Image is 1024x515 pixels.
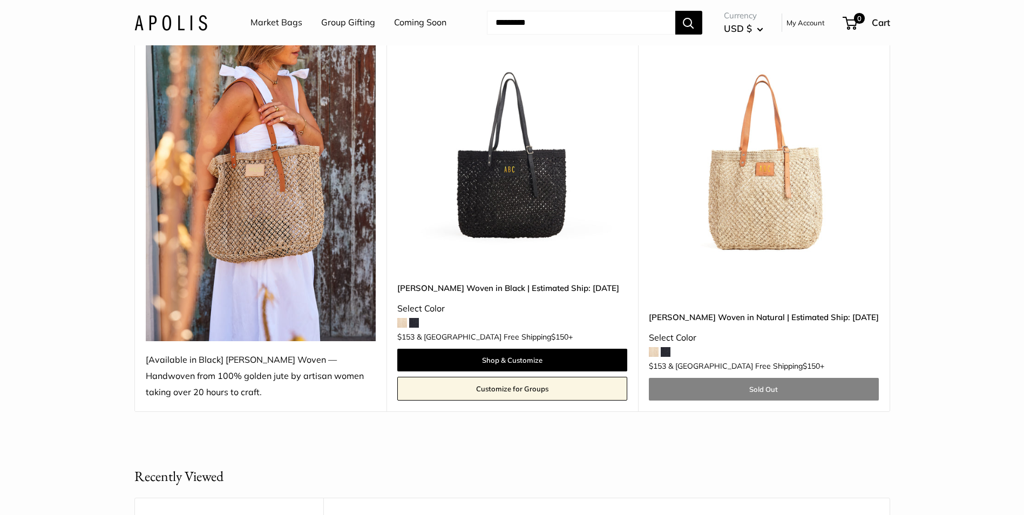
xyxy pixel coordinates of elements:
[649,361,666,371] span: $153
[675,11,702,35] button: Search
[649,311,879,323] a: [PERSON_NAME] Woven in Natural | Estimated Ship: [DATE]
[146,352,376,401] div: [Available in Black] [PERSON_NAME] Woven — Handwoven from 100% golden jute by artisan women takin...
[724,20,763,37] button: USD $
[872,17,890,28] span: Cart
[551,332,568,342] span: $150
[397,377,627,401] a: Customize for Groups
[844,14,890,31] a: 0 Cart
[649,35,879,265] a: Mercado Woven in Natural | Estimated Ship: Oct. 19thMercado Woven in Natural | Estimated Ship: Oc...
[397,35,627,265] a: Mercado Woven in Black | Estimated Ship: Oct. 19thMercado Woven in Black | Estimated Ship: Oct. 19th
[134,15,207,30] img: Apolis
[803,361,820,371] span: $150
[786,16,825,29] a: My Account
[321,15,375,31] a: Group Gifting
[417,333,573,341] span: & [GEOGRAPHIC_DATA] Free Shipping +
[394,15,446,31] a: Coming Soon
[668,362,824,370] span: & [GEOGRAPHIC_DATA] Free Shipping +
[397,35,627,265] img: Mercado Woven in Black | Estimated Ship: Oct. 19th
[134,466,223,487] h2: Recently Viewed
[853,13,864,24] span: 0
[649,378,879,401] a: Sold Out
[649,330,879,346] div: Select Color
[250,15,302,31] a: Market Bags
[397,301,627,317] div: Select Color
[397,282,627,294] a: [PERSON_NAME] Woven in Black | Estimated Ship: [DATE]
[487,11,675,35] input: Search...
[724,23,752,34] span: USD $
[724,8,763,23] span: Currency
[146,35,376,341] img: [Available in Black] Mercado Woven — Handwoven from 100% golden jute by artisan women taking over...
[649,35,879,265] img: Mercado Woven in Natural | Estimated Ship: Oct. 19th
[397,349,627,371] a: Shop & Customize
[397,332,415,342] span: $153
